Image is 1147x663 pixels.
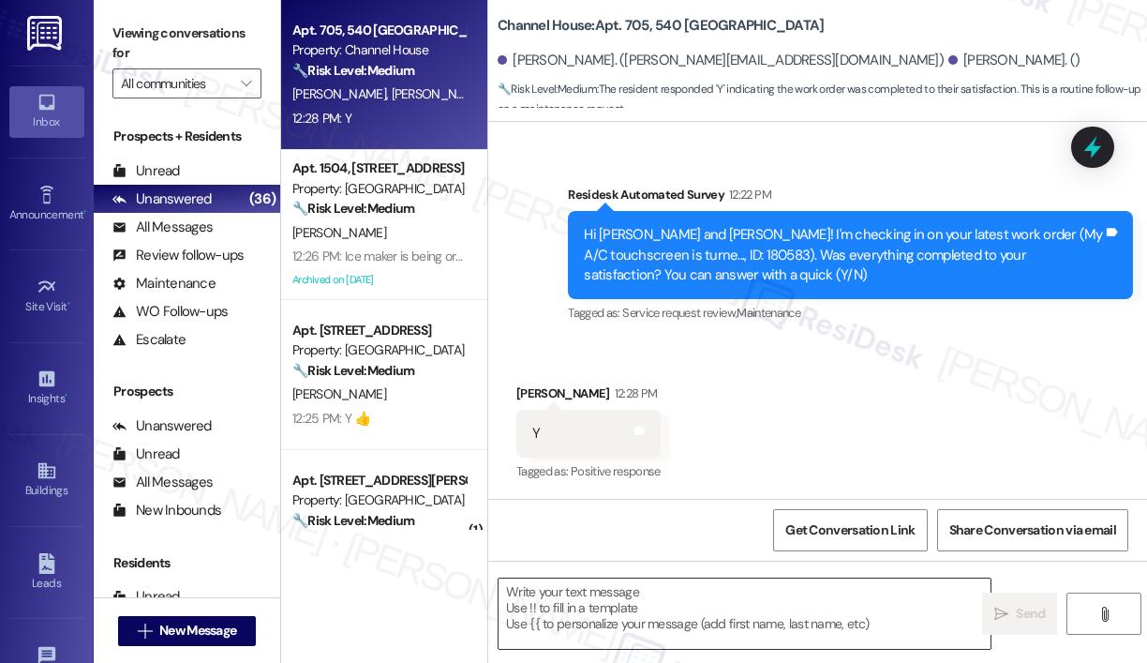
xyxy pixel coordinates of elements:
div: Tagged as: [516,458,661,485]
div: WO Follow-ups [112,302,228,322]
div: [PERSON_NAME]. ([PERSON_NAME][EMAIL_ADDRESS][DOMAIN_NAME]) [498,51,944,70]
div: Prospects [94,382,280,401]
span: • [67,297,70,310]
span: Positive response [571,463,661,479]
div: Unread [112,445,180,464]
div: [PERSON_NAME]. () [948,51,1080,70]
span: [PERSON_NAME] [292,224,386,241]
div: Y [532,424,540,444]
button: Send [982,593,1057,635]
div: Unread [112,587,180,607]
a: Buildings [9,455,84,505]
i:  [138,624,152,639]
div: 12:25 PM: Y 👍 [292,410,370,427]
div: All Messages [112,473,213,492]
div: Apt. [STREET_ADDRESS] [292,321,466,340]
strong: 🔧 Risk Level: Medium [292,512,414,529]
i:  [1097,607,1111,622]
div: 12:22 PM [724,185,771,204]
div: Escalate [112,330,186,350]
div: 12:28 PM [610,384,658,403]
div: 12:28 PM: Y [292,110,351,127]
strong: 🔧 Risk Level: Medium [292,362,414,379]
div: Unanswered [112,416,212,436]
span: • [83,205,86,218]
div: Apt. 705, 540 [GEOGRAPHIC_DATA] [292,21,466,40]
img: ResiDesk Logo [27,16,66,51]
span: [PERSON_NAME] [392,85,485,102]
span: Maintenance [737,305,800,321]
div: All Messages [112,218,213,237]
div: (36) [245,185,280,214]
div: New Inbounds [112,501,221,520]
i:  [994,607,1008,622]
a: Leads [9,548,84,598]
span: [PERSON_NAME] [292,85,392,102]
span: : The resident responded 'Y' indicating the work order was completed to their satisfaction. This ... [498,80,1147,120]
button: Get Conversation Link [773,509,927,551]
span: New Message [159,621,236,640]
i:  [241,76,251,91]
div: Unanswered [112,189,212,209]
span: Service request review , [622,305,737,321]
a: Insights • [9,363,84,414]
div: Property: Channel House [292,40,466,60]
strong: 🔧 Risk Level: Medium [292,62,414,79]
a: Inbox [9,86,84,137]
div: Residents [94,553,280,573]
div: Hi [PERSON_NAME] and [PERSON_NAME]! I'm checking in on your latest work order (My A/C touchscreen... [584,225,1103,285]
div: Maintenance [112,274,216,294]
button: New Message [118,616,257,646]
div: Property: [GEOGRAPHIC_DATA] [292,340,466,360]
span: • [65,389,67,402]
span: [PERSON_NAME] [292,385,386,402]
a: Site Visit • [9,271,84,322]
span: Get Conversation Link [785,520,915,540]
input: All communities [121,68,231,98]
div: Unread [112,161,180,181]
label: Viewing conversations for [112,19,261,68]
div: [PERSON_NAME] [516,384,661,410]
button: Share Conversation via email [937,509,1128,551]
div: Archived on [DATE] [290,268,468,292]
div: Prospects + Residents [94,127,280,146]
span: Send [1016,604,1045,624]
div: Apt. 1504, [STREET_ADDRESS] [292,158,466,178]
div: Property: [GEOGRAPHIC_DATA] [292,490,466,510]
div: 12:26 PM: Ice maker is being ordered. Thank you! [292,248,553,264]
strong: 🔧 Risk Level: Medium [292,200,414,217]
div: Tagged as: [568,299,1133,326]
span: Share Conversation via email [949,520,1116,540]
div: Property: [GEOGRAPHIC_DATA] [292,179,466,199]
b: Channel House: Apt. 705, 540 [GEOGRAPHIC_DATA] [498,16,824,36]
div: Apt. [STREET_ADDRESS][PERSON_NAME] [292,471,466,490]
strong: 🔧 Risk Level: Medium [498,82,597,97]
div: Review follow-ups [112,246,244,265]
div: Residesk Automated Survey [568,185,1133,211]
